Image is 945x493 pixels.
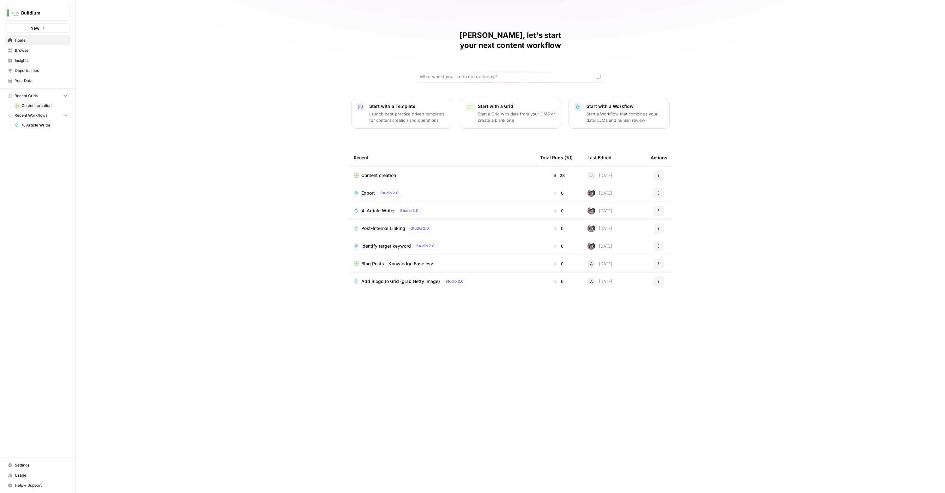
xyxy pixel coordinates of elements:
[5,460,70,470] a: Settings
[5,480,70,490] button: Help + Support
[354,207,530,214] a: 4. Article WriterStudio 2.0
[5,45,70,56] a: Browse
[361,190,375,196] span: Export
[587,242,612,250] div: [DATE]
[354,149,530,166] div: Recent
[587,172,612,179] div: [DATE]
[15,48,68,53] span: Browse
[569,98,670,129] button: Start with a WorkflowStart a Workflow that combines your data, LLMs and human review
[361,278,440,285] span: Add Blogs to Grid (grab Getty image)
[5,35,70,45] a: Home
[5,5,70,21] button: Workspace: Buildium
[15,93,38,99] span: Recent Grids
[361,261,433,267] span: Blog Posts - Knowledge Base.csv
[540,225,577,232] div: 0
[5,23,70,33] button: New
[354,189,530,197] a: ExportStudio 2.0
[5,470,70,480] a: Usage
[445,279,464,284] span: Studio 2.0
[351,98,452,129] button: Start with a TemplateLaunch best-practice driven templates for content creation and operations
[416,243,435,249] span: Studio 2.0
[12,101,70,111] a: Content creation
[5,111,70,120] button: Recent Workflows
[361,208,395,214] span: 4. Article Writer
[540,261,577,267] div: 0
[361,243,411,249] span: Identify target keyword
[12,120,70,130] a: 4. Article Writer
[540,149,573,166] div: Total Runs (7d)
[361,225,405,232] span: Post-Internal Linking
[587,225,595,232] img: a2mlt6f1nb2jhzcjxsuraj5rj4vi
[21,122,68,128] span: 4. Article Writer
[21,10,59,16] span: Buildium
[587,189,612,197] div: [DATE]
[540,208,577,214] div: 0
[21,103,68,109] span: Content creation
[7,7,19,19] img: Buildium Logo
[478,111,556,123] p: Start a Grid with data from your CMS or create a blank one
[15,68,68,73] span: Opportunities
[587,149,611,166] div: Last Edited
[411,226,429,231] span: Studio 2.0
[15,462,68,468] span: Settings
[587,278,612,285] div: [DATE]
[590,261,593,267] span: A
[590,278,593,285] span: A
[30,25,39,31] span: New
[587,207,595,214] img: a2mlt6f1nb2jhzcjxsuraj5rj4vi
[587,225,612,232] div: [DATE]
[15,58,68,63] span: Insights
[460,98,561,129] button: Start with a GridStart a Grid with data from your CMS or create a blank one
[361,172,396,179] span: Content creation
[540,243,577,249] div: 0
[540,190,577,196] div: 0
[587,260,612,267] div: [DATE]
[369,103,447,109] p: Start with a Template
[587,207,612,214] div: [DATE]
[15,78,68,84] span: Your Data
[5,76,70,86] a: Your Data
[478,103,556,109] p: Start with a Grid
[587,189,595,197] img: a2mlt6f1nb2jhzcjxsuraj5rj4vi
[369,111,447,123] p: Launch best-practice driven templates for content creation and operations
[354,278,530,285] a: Add Blogs to Grid (grab Getty image)Studio 2.0
[354,261,530,267] a: Blog Posts - Knowledge Base.csv
[587,111,664,123] p: Start a Workflow that combines your data, LLMs and human review
[587,103,664,109] p: Start with a Workflow
[651,149,667,166] div: Actions
[587,242,595,250] img: a2mlt6f1nb2jhzcjxsuraj5rj4vi
[540,172,577,179] div: 23
[590,172,593,179] span: J
[5,56,70,66] a: Insights
[540,278,577,285] div: 0
[380,190,399,196] span: Studio 2.0
[420,73,593,80] input: What would you like to create today?
[15,483,68,488] span: Help + Support
[354,242,530,250] a: Identify target keywordStudio 2.0
[5,91,70,101] button: Recent Grids
[5,66,70,76] a: Opportunities
[15,113,47,118] span: Recent Workflows
[354,172,530,179] a: Content creation
[416,30,605,50] h1: [PERSON_NAME], let's start your next content workflow
[15,472,68,478] span: Usage
[354,225,530,232] a: Post-Internal LinkingStudio 2.0
[400,208,418,214] span: Studio 2.0
[15,38,68,43] span: Home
